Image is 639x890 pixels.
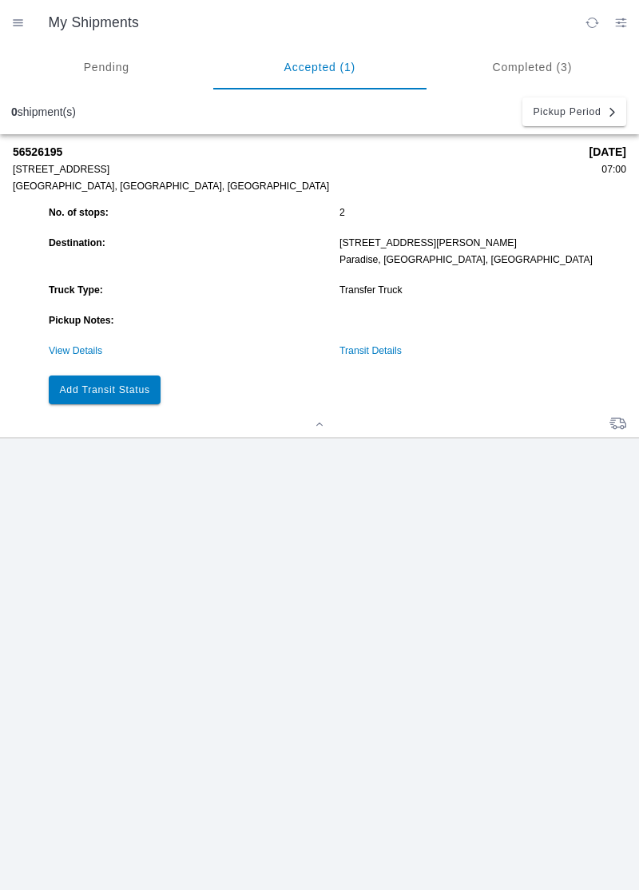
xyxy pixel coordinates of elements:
[335,203,626,222] ion-col: 2
[13,164,578,175] div: [STREET_ADDRESS]
[339,254,622,265] div: Paradise, [GEOGRAPHIC_DATA], [GEOGRAPHIC_DATA]
[533,107,601,117] span: Pickup Period
[49,315,114,326] strong: Pickup Notes:
[49,345,102,356] a: View Details
[33,14,577,31] ion-title: My Shipments
[589,164,626,175] div: 07:00
[213,45,427,89] ion-segment-button: Accepted (1)
[426,45,639,89] ion-segment-button: Completed (3)
[589,145,626,158] strong: [DATE]
[13,181,578,192] div: [GEOGRAPHIC_DATA], [GEOGRAPHIC_DATA], [GEOGRAPHIC_DATA]
[11,105,18,118] b: 0
[339,345,402,356] a: Transit Details
[13,145,578,158] strong: 56526195
[11,105,76,118] div: shipment(s)
[49,375,161,404] ion-button: Add Transit Status
[339,237,622,248] div: [STREET_ADDRESS][PERSON_NAME]
[335,280,626,300] ion-col: Transfer Truck
[49,284,103,296] strong: Truck Type:
[49,237,105,248] strong: Destination:
[49,207,109,218] strong: No. of stops:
